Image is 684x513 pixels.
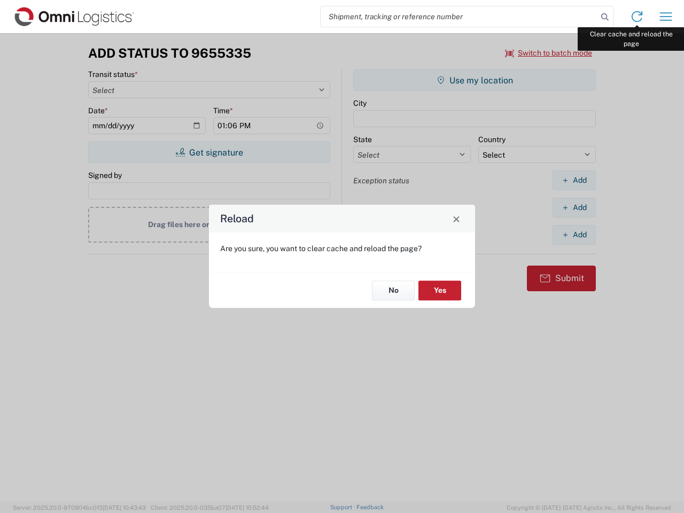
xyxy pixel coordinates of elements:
p: Are you sure, you want to clear cache and reload the page? [220,244,464,253]
input: Shipment, tracking or reference number [321,6,597,27]
button: No [372,281,415,300]
button: Close [449,211,464,226]
h4: Reload [220,211,254,227]
button: Yes [418,281,461,300]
